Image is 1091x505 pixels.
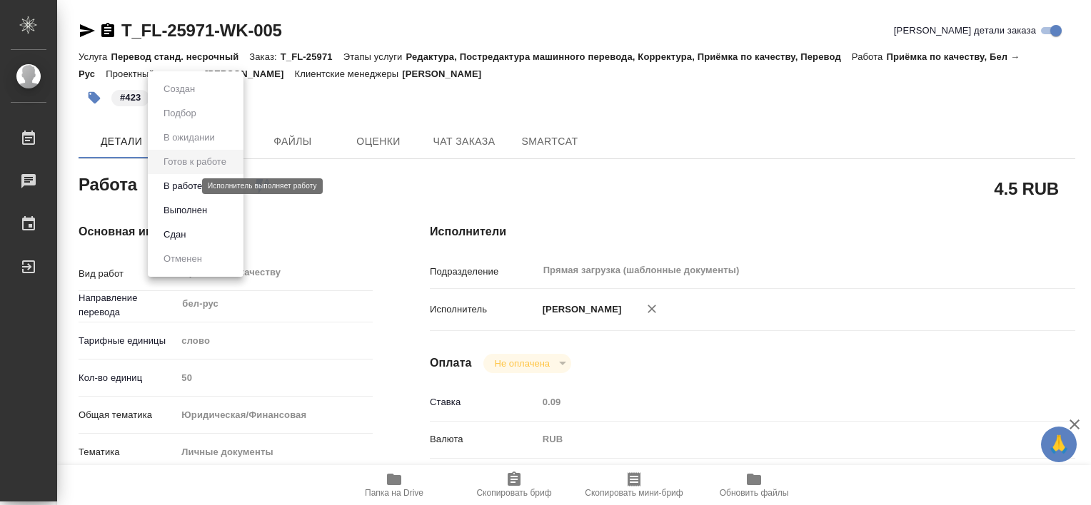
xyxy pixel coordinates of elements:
button: Отменен [159,251,206,267]
button: Выполнен [159,203,211,218]
button: Подбор [159,106,201,121]
button: Сдан [159,227,190,243]
button: В ожидании [159,130,219,146]
button: Готов к работе [159,154,231,170]
button: Создан [159,81,199,97]
button: В работе [159,178,206,194]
